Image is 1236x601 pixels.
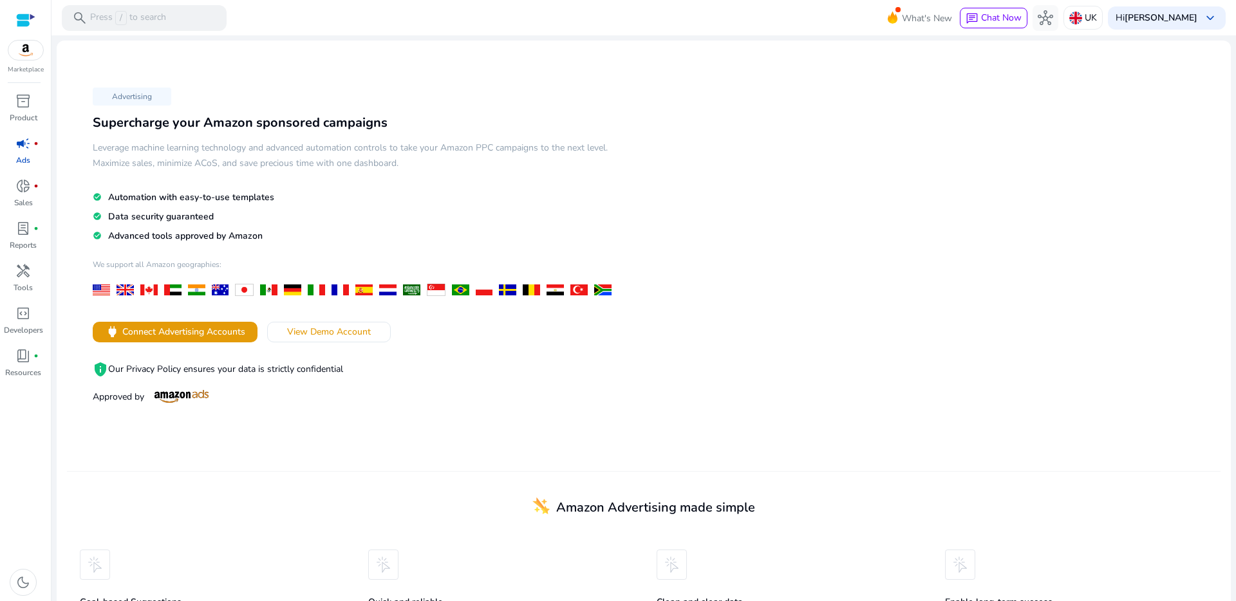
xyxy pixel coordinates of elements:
[93,390,618,403] p: Approved by
[93,362,618,377] p: Our Privacy Policy ensures your data is strictly confidential
[8,65,44,75] p: Marketplace
[15,306,31,321] span: code_blocks
[15,348,31,364] span: book_4
[981,12,1022,24] span: Chat Now
[15,93,31,109] span: inventory_2
[10,239,37,251] p: Reports
[93,259,618,279] h4: We support all Amazon geographies:
[8,41,43,60] img: amazon.svg
[115,11,127,25] span: /
[556,499,755,516] span: Amazon Advertising made simple
[15,178,31,194] span: donut_small
[93,115,618,131] h3: Supercharge your Amazon sponsored campaigns
[10,112,37,124] p: Product
[1203,10,1218,26] span: keyboard_arrow_down
[287,325,371,338] span: View Demo Account
[15,136,31,151] span: campaign
[108,230,263,242] span: Advanced tools approved by Amazon
[966,12,979,25] span: chat
[15,263,31,279] span: handyman
[122,325,245,338] span: Connect Advertising Accounts
[108,210,214,223] span: Data security guaranteed
[33,141,39,146] span: fiber_manual_record
[1069,12,1082,24] img: uk.svg
[90,11,166,25] p: Press to search
[93,211,102,222] mat-icon: check_circle
[105,324,120,339] span: power
[93,192,102,203] mat-icon: check_circle
[4,324,43,336] p: Developers
[16,154,30,166] p: Ads
[14,197,33,208] p: Sales
[33,226,39,231] span: fiber_manual_record
[72,10,88,26] span: search
[902,7,952,30] span: What's New
[15,221,31,236] span: lab_profile
[33,353,39,358] span: fiber_manual_record
[14,282,33,293] p: Tools
[1125,12,1197,24] b: [PERSON_NAME]
[108,191,274,203] span: Automation with easy-to-use templates
[93,140,618,171] h5: Leverage machine learning technology and advanced automation controls to take your Amazon PPC cam...
[93,230,102,241] mat-icon: check_circle
[5,367,41,378] p: Resources
[1116,14,1197,23] p: Hi
[33,183,39,189] span: fiber_manual_record
[15,575,31,590] span: dark_mode
[1085,6,1097,29] p: UK
[93,88,171,106] p: Advertising
[93,362,108,377] mat-icon: privacy_tip
[1038,10,1053,26] span: hub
